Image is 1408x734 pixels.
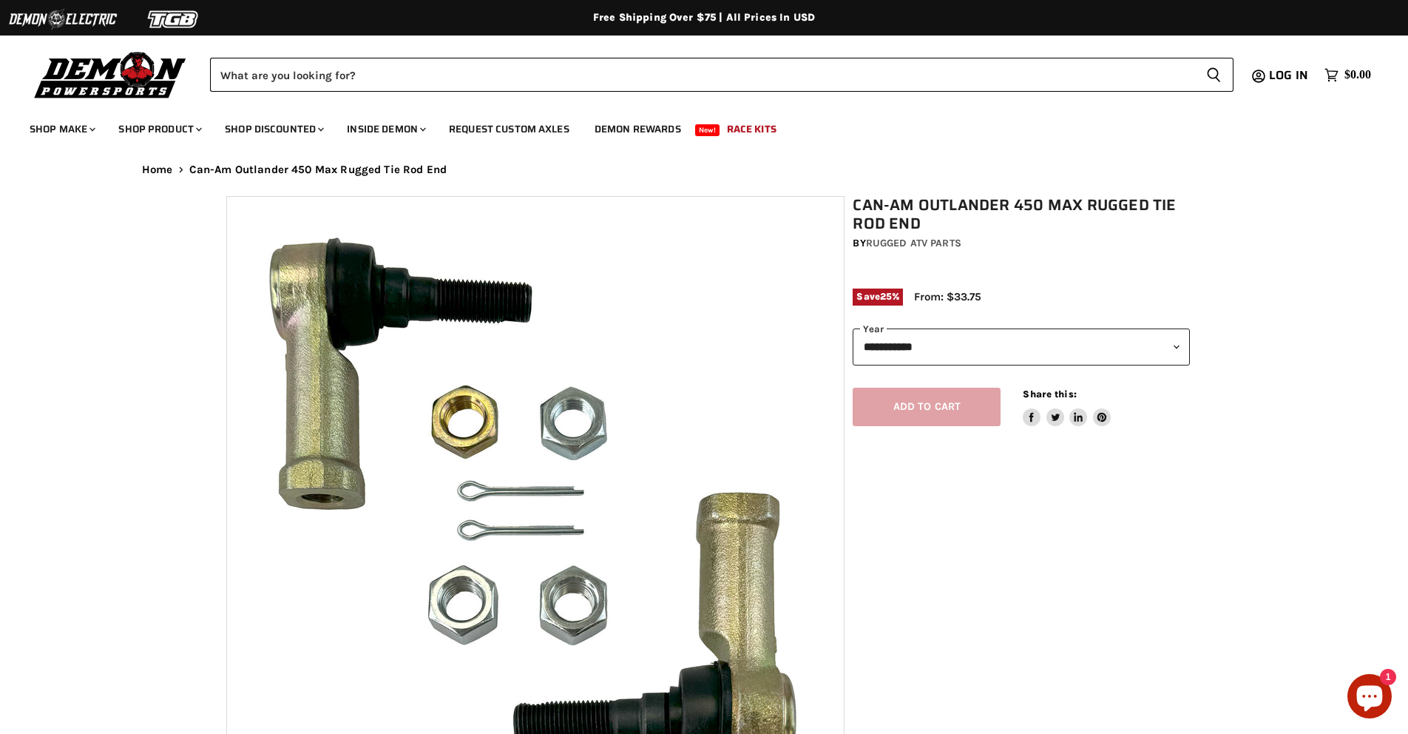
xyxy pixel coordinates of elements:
a: Demon Rewards [583,114,692,144]
aside: Share this: [1023,388,1111,427]
a: Request Custom Axles [438,114,581,144]
span: Save % [853,289,903,305]
div: Free Shipping Over $75 | All Prices In USD [112,11,1296,24]
span: Can-Am Outlander 450 Max Rugged Tie Rod End [189,164,447,176]
button: Search [1194,58,1233,92]
a: $0.00 [1317,64,1378,86]
a: Log in [1262,69,1317,82]
a: Inside Demon [336,114,435,144]
img: Demon Electric Logo 2 [7,5,118,33]
nav: Breadcrumbs [112,164,1296,176]
span: From: $33.75 [914,290,981,303]
img: Demon Powersports [30,48,192,101]
ul: Main menu [18,108,1367,144]
select: year [853,329,1190,365]
div: by [853,235,1190,252]
a: Shop Product [107,114,211,144]
a: Shop Discounted [214,114,333,144]
inbox-online-store-chat: Shopify online store chat [1343,674,1396,722]
a: Race Kits [716,114,788,144]
span: Share this: [1023,388,1076,400]
a: Home [142,164,173,176]
a: Shop Make [18,114,104,144]
img: TGB Logo 2 [118,5,229,33]
form: Product [210,58,1233,92]
span: New! [695,124,720,136]
a: Rugged ATV Parts [866,237,961,249]
h1: Can-Am Outlander 450 Max Rugged Tie Rod End [853,196,1190,233]
span: $0.00 [1344,68,1371,82]
span: Log in [1269,66,1308,84]
span: 25 [880,291,892,302]
input: Search [210,58,1194,92]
